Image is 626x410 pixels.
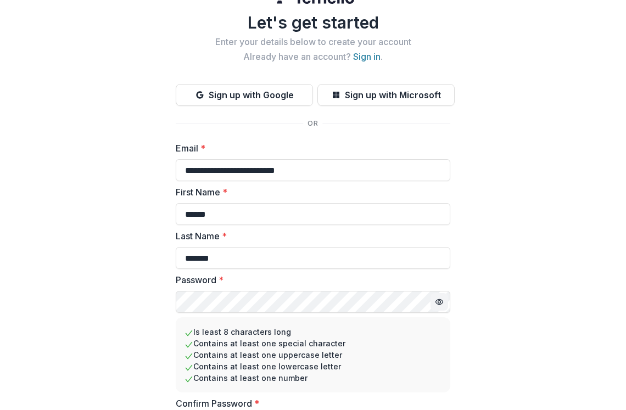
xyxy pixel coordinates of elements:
[176,52,450,62] h2: Already have an account? .
[185,361,441,372] li: Contains at least one lowercase letter
[176,229,444,243] label: Last Name
[176,37,450,47] h2: Enter your details below to create your account
[353,51,381,62] a: Sign in
[185,372,441,384] li: Contains at least one number
[431,293,448,311] button: Toggle password visibility
[176,13,450,32] h1: Let's get started
[185,338,441,349] li: Contains at least one special character
[176,84,313,106] button: Sign up with Google
[176,397,444,410] label: Confirm Password
[185,349,441,361] li: Contains at least one uppercase letter
[317,84,455,106] button: Sign up with Microsoft
[185,326,441,338] li: Is least 8 characters long
[176,273,444,287] label: Password
[176,142,444,155] label: Email
[176,186,444,199] label: First Name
